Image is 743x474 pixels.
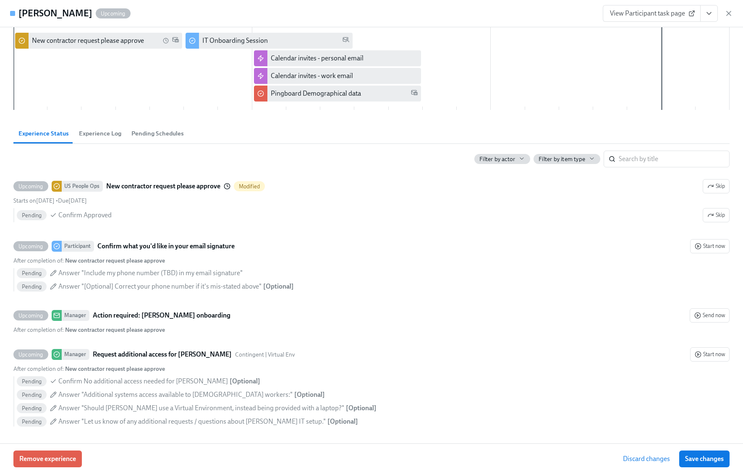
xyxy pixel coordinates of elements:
strong: New contractor request please approve [65,257,165,264]
div: Calendar invites - work email [271,71,353,81]
button: UpcomingUS People OpsNew contractor request please approveModifiedStarts on[DATE] •Due[DATE] Pend... [703,179,730,193]
span: Upcoming [13,243,48,250]
div: • [13,197,87,205]
span: This task uses the "Contingent | Virtual Env" audience [235,351,295,359]
strong: New contractor request please approve [65,326,165,333]
div: [ Optional ] [294,390,325,399]
strong: New contractor request please approve [106,181,220,191]
strong: New contractor request please approve [65,365,165,372]
span: Pending [17,392,47,398]
span: Confirm Approved [58,211,112,220]
span: Work Email [411,89,418,99]
span: Experience Log [79,129,121,138]
div: Calendar invites - personal email [271,54,364,63]
div: Pingboard Demographical data [271,89,361,98]
span: Remove experience [19,455,76,463]
span: Pending [17,284,47,290]
button: Remove experience [13,451,82,467]
a: View Participant task page [603,5,701,22]
span: Answer "Additional systems access available to [DEMOGRAPHIC_DATA] workers:" [58,390,293,399]
span: Answer "[Optional] Correct your phone number if it's mis-stated above" [58,282,262,291]
span: Personal Email [343,36,349,46]
div: New contractor request please approve [32,36,144,45]
span: Modified [234,183,265,190]
div: [ Optional ] [263,282,294,291]
div: After completion of : [13,257,165,265]
span: Save changes [685,455,724,463]
h4: [PERSON_NAME] [18,7,92,20]
span: Pending [17,212,47,219]
button: Save changes [679,451,730,467]
span: Upcoming [96,10,131,17]
span: Skip [707,211,725,219]
button: UpcomingParticipantConfirm what you'd like in your email signatureAfter completion of: New contra... [690,239,730,253]
span: Upcoming [13,313,48,319]
button: UpcomingManagerRequest additional access for [PERSON_NAME]Contingent | Virtual EnvAfter completio... [690,347,730,362]
span: Skip [707,182,725,190]
span: Due [DATE] [58,197,87,204]
span: Pending [17,378,47,385]
span: View Participant task page [610,9,693,18]
div: Manager [62,349,89,360]
span: Pending [17,419,47,425]
span: Discard changes [623,455,670,463]
input: Search by title [619,151,730,167]
strong: Request additional access for [PERSON_NAME] [93,349,232,359]
span: Filter by actor [479,155,515,163]
button: UpcomingUS People OpsNew contractor request please approveModifiedSkipStarts on[DATE] •Due[DATE] ... [703,208,730,222]
span: Confirm No additional access needed for [PERSON_NAME] [58,377,228,386]
span: Send now [694,311,725,320]
span: Pending [17,270,47,276]
button: UpcomingManagerAction required: [PERSON_NAME] onboardingAfter completion of: New contractor reque... [690,308,730,323]
span: Answer "Should [PERSON_NAME] use a Virtual Environment, instead being provided with a laptop?" [58,404,344,413]
strong: Action required: [PERSON_NAME] onboarding [93,310,230,320]
span: Pending [17,405,47,411]
span: Upcoming [13,183,48,190]
span: Answer "Include my phone number (TBD) in my email signature" [58,268,243,278]
button: Filter by actor [474,154,530,164]
div: [ Optional ] [346,404,377,413]
span: Answer "Let us know of any additional requests / questions about [PERSON_NAME] IT setup." [58,417,326,426]
span: Upcoming [13,352,48,358]
div: US People Ops [62,181,103,192]
span: Starts on [DATE] [13,197,55,204]
div: After completion of : [13,365,165,373]
strong: Confirm what you'd like in your email signature [97,241,235,251]
svg: This task has a customized timing. Changes to its timing on the template level will not propagate... [224,183,230,190]
div: Manager [62,310,89,321]
div: [ Optional ] [327,417,358,426]
span: Pending Schedules [131,129,184,138]
span: Start now [695,350,725,359]
span: Filter by item type [539,155,585,163]
div: Participant [62,241,94,252]
span: Start now [695,242,725,250]
div: IT Onboarding Session [202,36,268,45]
button: Filter by item type [534,154,600,164]
span: Experience Status [18,129,69,138]
button: View task page [700,5,718,22]
button: Discard changes [617,451,676,467]
div: [ Optional ] [230,377,260,386]
div: After completion of : [13,326,165,334]
span: Work Email [172,36,179,46]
